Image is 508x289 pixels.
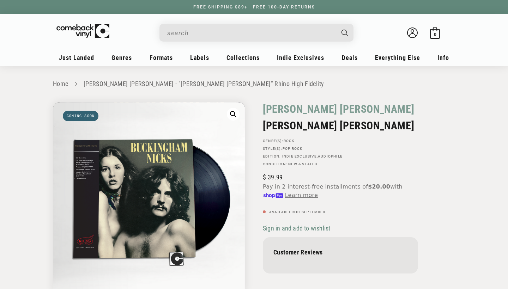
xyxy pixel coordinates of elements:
span: Genres [111,54,132,61]
div: Search [159,24,353,42]
span: Deals [342,54,358,61]
span: Labels [190,54,209,61]
a: [PERSON_NAME] [PERSON_NAME] - "[PERSON_NAME] [PERSON_NAME]" Rhino High Fidelity [84,80,324,87]
span: $ [263,173,266,181]
input: search [167,26,334,40]
span: Just Landed [59,54,94,61]
a: Pop Rock [283,147,303,150]
p: Customer Reviews [273,248,407,256]
span: Everything Else [375,54,420,61]
a: Audiophile [318,154,343,158]
span: Available Mid September [269,210,326,214]
h2: [PERSON_NAME] [PERSON_NAME] [263,119,418,132]
p: GENRE(S): [263,139,418,143]
p: Condition: New & Sealed [263,162,418,166]
span: Formats [150,54,173,61]
button: Search [335,24,355,42]
span: Collections [226,54,260,61]
span: 0 [434,32,436,37]
span: Indie Exclusives [277,54,324,61]
p: Edition: , [263,154,418,159]
a: Rock [284,139,295,143]
nav: breadcrumbs [53,79,455,89]
span: 39.99 [263,173,283,181]
button: Sign in and add to wishlist [263,224,332,232]
a: Home [53,80,68,87]
span: Coming soon [63,111,98,121]
a: FREE SHIPPING $89+ | FREE 100-DAY RETURNS [186,5,322,10]
p: STYLE(S): [263,147,418,151]
a: Indie Exclusive [282,154,317,158]
span: Info [437,54,449,61]
a: [PERSON_NAME] [PERSON_NAME] [263,102,414,116]
span: Sign in and add to wishlist [263,225,330,232]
